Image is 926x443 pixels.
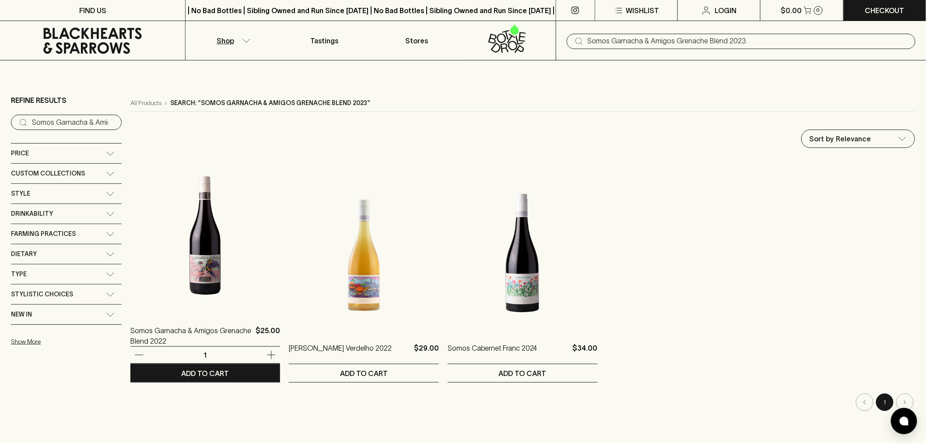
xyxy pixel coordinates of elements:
[170,98,371,108] p: Search: "Somos Garnacha & Amigos Grenache Blend 2023"
[900,417,908,425] img: bubble-icon
[11,168,85,179] span: Custom Collections
[217,35,234,46] p: Shop
[130,325,253,346] a: Somos Garnacha & Amigos Grenache Blend 2022
[11,204,122,224] div: Drinkability
[406,35,428,46] p: Stores
[32,116,115,130] input: Try “Pinot noir”
[278,21,371,60] a: Tastings
[588,34,908,48] input: Try "Pinot noir"
[130,159,281,312] img: Somos Garnacha & Amigos Grenache Blend 2022
[289,343,392,364] a: [PERSON_NAME] Verdelho 2022
[448,176,598,330] img: Somos Cabernet Franc 2024
[11,164,122,183] div: Custom Collections
[817,8,820,13] p: 0
[79,5,106,16] p: FIND US
[781,5,802,16] p: $0.00
[11,208,53,219] span: Drinkability
[876,394,894,411] button: page 1
[11,148,29,159] span: Price
[11,249,37,260] span: Dietary
[195,350,216,360] p: 1
[310,35,338,46] p: Tastings
[802,130,915,148] div: Sort by Relevance
[11,244,122,264] div: Dietary
[182,368,229,379] p: ADD TO CART
[448,343,537,364] a: Somos Cabernet Franc 2024
[865,5,905,16] p: Checkout
[11,188,30,199] span: Style
[289,364,439,382] button: ADD TO CART
[186,21,278,60] button: Shop
[130,98,161,108] a: All Products
[165,98,167,108] p: ›
[626,5,659,16] p: Wishlist
[573,343,598,364] p: $34.00
[11,95,67,105] p: Refine Results
[340,368,388,379] p: ADD TO CART
[11,289,73,300] span: Stylistic Choices
[11,309,32,320] span: New In
[715,5,737,16] p: Login
[130,364,281,382] button: ADD TO CART
[11,184,122,204] div: Style
[11,224,122,244] div: Farming Practices
[499,368,547,379] p: ADD TO CART
[11,229,76,239] span: Farming Practices
[256,325,280,346] p: $25.00
[289,176,439,330] img: Somos Naranjito Verdelho 2022
[11,144,122,163] div: Price
[371,21,463,60] a: Stores
[448,364,598,382] button: ADD TO CART
[11,269,27,280] span: Type
[11,333,126,351] button: Show More
[810,134,871,144] p: Sort by Relevance
[11,264,122,284] div: Type
[11,305,122,324] div: New In
[414,343,439,364] p: $29.00
[130,394,915,411] nav: pagination navigation
[11,285,122,304] div: Stylistic Choices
